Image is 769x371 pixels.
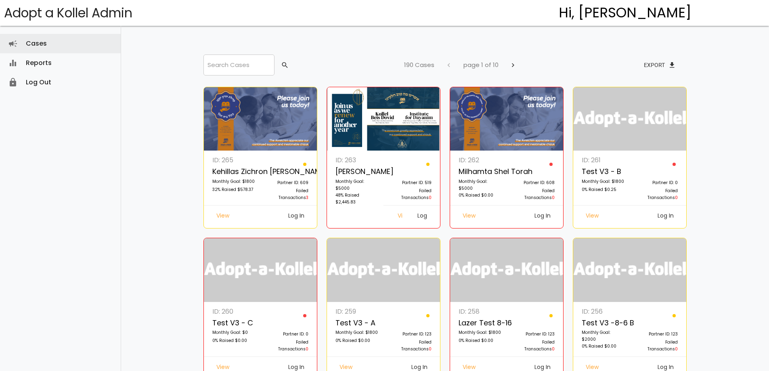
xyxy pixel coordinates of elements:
[8,73,18,92] i: lock
[274,58,294,72] button: search
[335,192,379,205] p: 48% Raised $2,445.83
[331,306,383,356] a: ID: 259 Test v3 - A Monthly Goal: $1800 0% Raised $0.00
[8,53,18,73] i: equalizer
[335,155,379,166] p: ID: 263
[212,317,256,329] p: Test v3 - c
[582,329,625,343] p: Monthly Goal: $2000
[260,306,313,356] a: Partner ID: 0 Failed Transactions0
[463,60,499,70] p: page 1 of 10
[383,306,436,356] a: Partner ID: 123 Failed Transactions0
[335,178,379,192] p: Monthly Goal: $5000
[429,346,432,352] span: 0
[507,306,559,356] a: Partner ID: 123 Failed Transactions0
[388,331,432,339] p: Partner ID: 123
[282,210,311,224] a: Log In
[459,306,502,317] p: ID: 258
[212,186,256,194] p: 32% Raised $578.37
[675,195,678,201] span: 0
[459,178,502,192] p: Monthly Goal: $5000
[582,186,625,194] p: 0% Raised $0.25
[454,155,507,205] a: ID: 262 Milhamta Shel Torah Monthly Goal: $5000 0% Raised $0.00
[331,155,383,210] a: ID: 263 [PERSON_NAME] Monthly Goal: $5000 48% Raised $2,445.83
[459,166,502,178] p: Milhamta Shel Torah
[511,179,555,187] p: Partner ID: 608
[208,155,260,205] a: ID: 265 Kehillas Zichron [PERSON_NAME] of [GEOGRAPHIC_DATA] Monthly Goal: $1800 32% Raised $578.37
[582,178,625,186] p: Monthly Goal: $1800
[388,339,432,352] p: Failed Transactions
[573,87,687,151] img: logonobg.png
[404,60,434,70] p: 190 Cases
[383,155,436,205] a: Partner ID: 519 Failed Transactions0
[459,155,502,166] p: ID: 262
[212,166,256,178] p: Kehillas Zichron [PERSON_NAME] of [GEOGRAPHIC_DATA]
[582,306,625,317] p: ID: 256
[634,331,678,339] p: Partner ID: 123
[212,178,256,186] p: Monthly Goal: $1800
[265,179,308,187] p: Partner ID: 609
[579,210,605,224] a: View
[577,306,630,356] a: ID: 256 Test v3 -8-6 B Monthly Goal: $2000 0% Raised $0.00
[429,195,432,201] span: 0
[212,155,256,166] p: ID: 265
[630,155,682,205] a: Partner ID: 0 Failed Transactions0
[212,337,256,345] p: 0% Raised $0.00
[528,210,557,224] a: Log In
[573,238,687,302] img: logonobg.png
[511,339,555,352] p: Failed Transactions
[456,210,482,224] a: View
[459,337,502,345] p: 0% Raised $0.00
[306,346,308,352] span: 0
[335,166,379,178] p: [PERSON_NAME]
[8,34,18,53] i: campaign
[260,155,313,205] a: Partner ID: 609 Failed Transactions3
[335,306,379,317] p: ID: 259
[511,331,555,339] p: Partner ID: 123
[634,179,678,187] p: Partner ID: 0
[281,58,289,72] span: search
[327,238,440,302] img: logonobg.png
[582,155,625,166] p: ID: 261
[503,58,524,72] button: chevron_right
[327,87,440,151] img: I2vVEkmzLd.fvn3D5NTra.png
[552,346,555,352] span: 0
[552,195,555,201] span: 0
[450,87,564,151] img: z9NQUo20Gg.X4VDNcvjTb.jpg
[577,155,630,205] a: ID: 261 Test v3 - B Monthly Goal: $1800 0% Raised $0.25
[335,337,379,345] p: 0% Raised $0.00
[582,317,625,329] p: Test v3 -8-6 B
[204,238,317,302] img: logonobg.png
[668,58,676,72] span: file_download
[630,306,682,356] a: Partner ID: 123 Failed Transactions0
[208,306,260,356] a: ID: 260 Test v3 - c Monthly Goal: $0 0% Raised $0.00
[459,329,502,337] p: Monthly Goal: $1800
[306,195,308,201] span: 3
[411,210,434,224] a: Log In
[559,5,691,21] h4: Hi, [PERSON_NAME]
[459,192,502,200] p: 0% Raised $0.00
[335,317,379,329] p: Test v3 - A
[637,58,683,72] button: Exportfile_download
[651,210,680,224] a: Log In
[388,179,432,187] p: Partner ID: 519
[204,87,317,151] img: MnsSBcA6lZ.y5WEhTf2vm.jpg
[265,331,308,339] p: Partner ID: 0
[675,346,678,352] span: 0
[265,187,308,201] p: Failed Transactions
[335,329,379,337] p: Monthly Goal: $1800
[582,343,625,351] p: 0% Raised $0.00
[390,210,411,224] a: View
[265,339,308,352] p: Failed Transactions
[212,306,256,317] p: ID: 260
[511,187,555,201] p: Failed Transactions
[450,238,564,302] img: logonobg.png
[634,339,678,352] p: Failed Transactions
[582,166,625,178] p: Test v3 - B
[454,306,507,356] a: ID: 258 Lazer Test 8-16 Monthly Goal: $1800 0% Raised $0.00
[507,155,559,205] a: Partner ID: 608 Failed Transactions0
[212,329,256,337] p: Monthly Goal: $0
[634,187,678,201] p: Failed Transactions
[388,187,432,201] p: Failed Transactions
[210,210,236,224] a: View
[459,317,502,329] p: Lazer Test 8-16
[509,58,517,72] span: chevron_right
